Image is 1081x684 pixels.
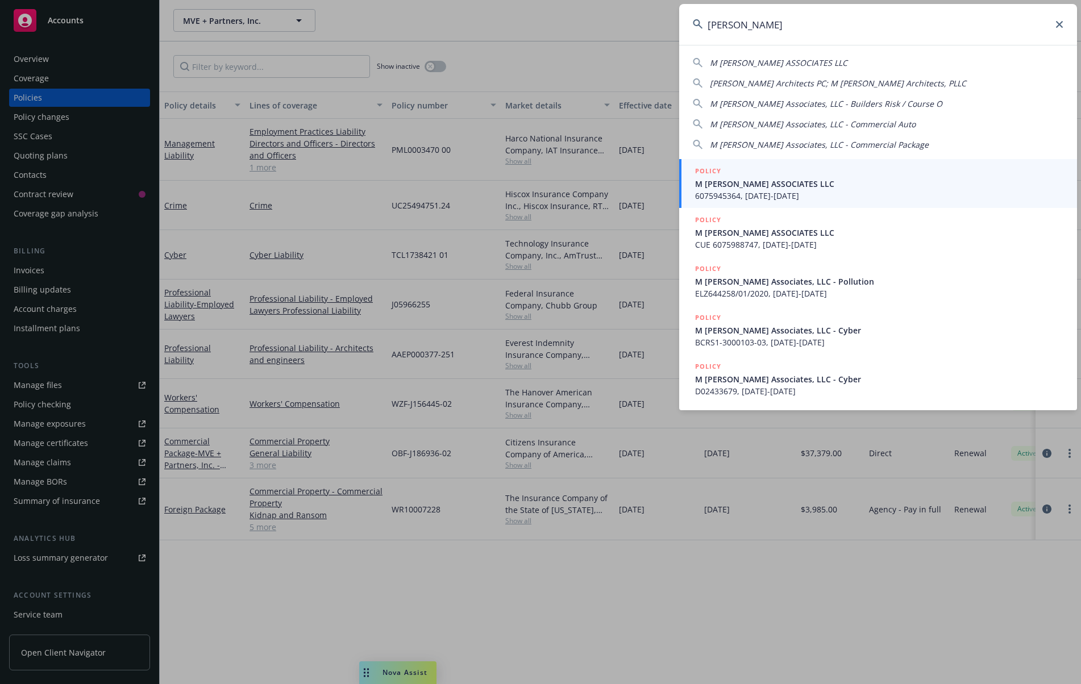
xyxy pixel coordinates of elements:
[679,208,1077,257] a: POLICYM [PERSON_NAME] ASSOCIATES LLCCUE 6075988747, [DATE]-[DATE]
[679,257,1077,306] a: POLICYM [PERSON_NAME] Associates, LLC - PollutionELZ644258/01/2020, [DATE]-[DATE]
[710,57,847,68] span: M [PERSON_NAME] ASSOCIATES LLC
[695,178,1063,190] span: M [PERSON_NAME] ASSOCIATES LLC
[695,276,1063,287] span: M [PERSON_NAME] Associates, LLC - Pollution
[695,239,1063,251] span: CUE 6075988747, [DATE]-[DATE]
[679,354,1077,403] a: POLICYM [PERSON_NAME] Associates, LLC - CyberD02433679, [DATE]-[DATE]
[710,78,966,89] span: [PERSON_NAME] Architects PC; M [PERSON_NAME] Architects, PLLC
[695,361,721,372] h5: POLICY
[695,324,1063,336] span: M [PERSON_NAME] Associates, LLC - Cyber
[695,287,1063,299] span: ELZ644258/01/2020, [DATE]-[DATE]
[679,159,1077,208] a: POLICYM [PERSON_NAME] ASSOCIATES LLC6075945364, [DATE]-[DATE]
[695,165,721,177] h5: POLICY
[695,312,721,323] h5: POLICY
[710,98,942,109] span: M [PERSON_NAME] Associates, LLC - Builders Risk / Course O
[695,263,721,274] h5: POLICY
[695,373,1063,385] span: M [PERSON_NAME] Associates, LLC - Cyber
[679,4,1077,45] input: Search...
[695,336,1063,348] span: BCRS1-3000103-03, [DATE]-[DATE]
[695,214,721,226] h5: POLICY
[710,139,929,150] span: M [PERSON_NAME] Associates, LLC - Commercial Package
[679,306,1077,354] a: POLICYM [PERSON_NAME] Associates, LLC - CyberBCRS1-3000103-03, [DATE]-[DATE]
[695,190,1063,202] span: 6075945364, [DATE]-[DATE]
[695,385,1063,397] span: D02433679, [DATE]-[DATE]
[695,227,1063,239] span: M [PERSON_NAME] ASSOCIATES LLC
[710,119,916,130] span: M [PERSON_NAME] Associates, LLC - Commercial Auto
